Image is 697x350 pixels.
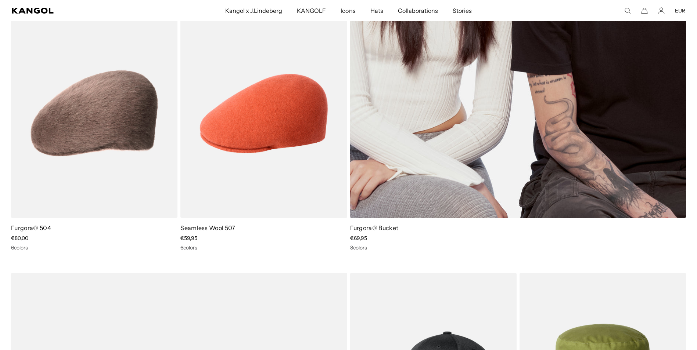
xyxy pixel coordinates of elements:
[11,9,177,218] img: Furgora® 504
[641,7,648,14] button: Cart
[350,244,686,251] div: 8 colors
[11,224,51,231] a: Furgora® 504
[180,235,197,241] span: €59,95
[658,7,665,14] a: Account
[11,244,177,251] div: 6 colors
[180,244,347,251] div: 6 colors
[11,235,28,241] span: €80,00
[12,8,149,14] a: Kangol
[624,7,631,14] summary: Search here
[675,7,685,14] button: EUR
[350,235,367,241] span: €69,95
[180,9,347,218] img: Seamless Wool 507
[180,224,235,231] a: Seamless Wool 507
[350,224,399,231] a: Furgora® Bucket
